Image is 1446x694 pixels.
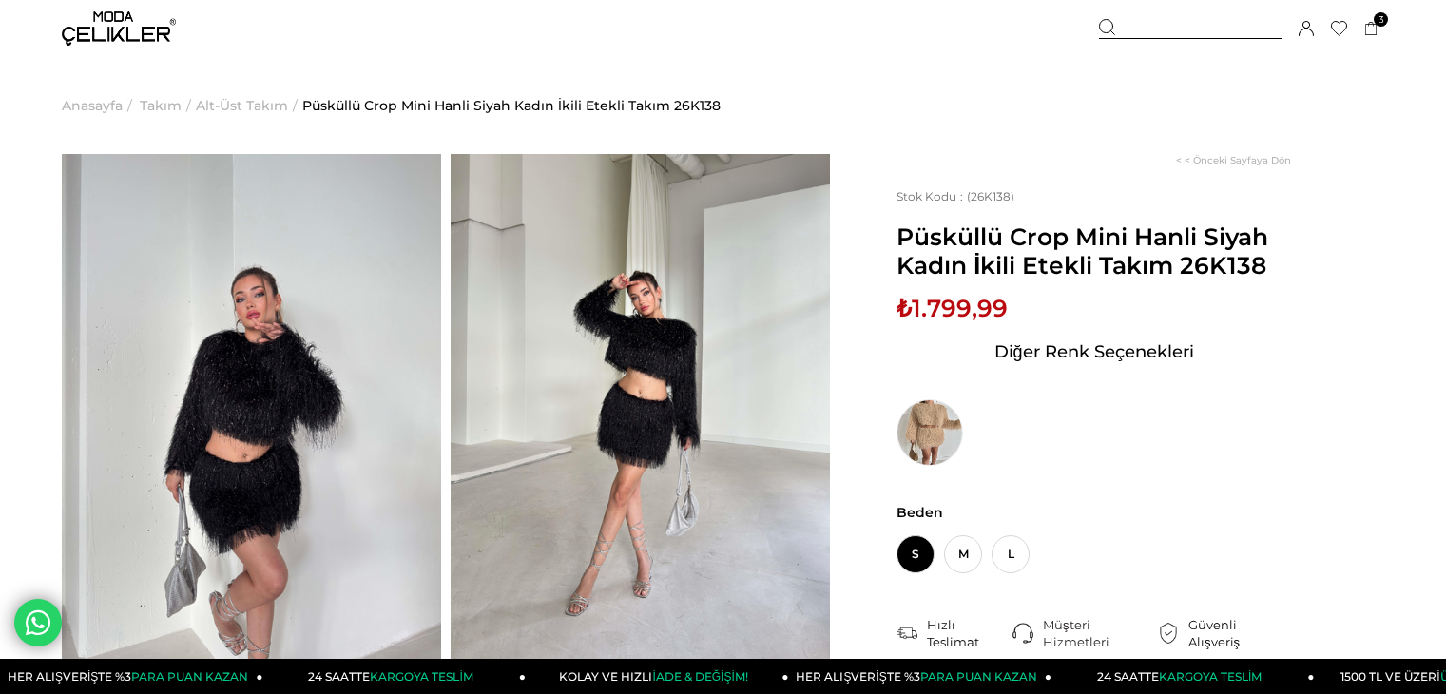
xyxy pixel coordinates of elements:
[897,504,1291,521] span: Beden
[263,659,527,694] a: 24 SAATTEKARGOYA TESLİM
[1043,616,1158,650] div: Müşteri Hizmetleri
[1176,154,1291,166] a: < < Önceki Sayfaya Dön
[196,57,302,154] li: >
[1051,659,1315,694] a: 24 SAATTEKARGOYA TESLİM
[1364,22,1379,36] a: 3
[920,669,1037,684] span: PARA PUAN KAZAN
[140,57,196,154] li: >
[1188,616,1291,650] div: Güvenli Alışveriş
[1158,623,1179,644] img: security.png
[196,57,288,154] a: Alt-Üst Takım
[1159,669,1262,684] span: KARGOYA TESLİM
[1374,12,1388,27] span: 3
[1012,623,1033,644] img: call-center.png
[897,623,917,644] img: shipping.png
[927,616,1012,650] div: Hızlı Teslimat
[370,669,472,684] span: KARGOYA TESLİM
[992,535,1030,573] span: L
[451,154,830,660] img: Hanli takım 26K138
[789,659,1052,694] a: HER ALIŞVERİŞTE %3PARA PUAN KAZAN
[62,11,176,46] img: logo
[526,659,789,694] a: KOLAY VE HIZLIİADE & DEĞİŞİM!
[302,57,721,154] a: Püsküllü Crop Mini Hanli Siyah Kadın İkili Etekli Takım 26K138
[140,57,182,154] a: Takım
[897,399,963,466] img: Püsküllü Crop Mini Hanli Bej Kadın İkili Etekli Takım 26K138
[131,669,248,684] span: PARA PUAN KAZAN
[652,669,747,684] span: İADE & DEĞİŞİM!
[62,154,441,660] img: Hanli takım 26K138
[897,189,967,203] span: Stok Kodu
[897,222,1291,280] span: Püsküllü Crop Mini Hanli Siyah Kadın İkili Etekli Takım 26K138
[62,57,137,154] li: >
[62,57,123,154] a: Anasayfa
[897,294,1008,322] span: ₺1.799,99
[897,189,1014,203] span: (26K138)
[944,535,982,573] span: M
[994,337,1194,367] span: Diğer Renk Seçenekleri
[897,535,935,573] span: S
